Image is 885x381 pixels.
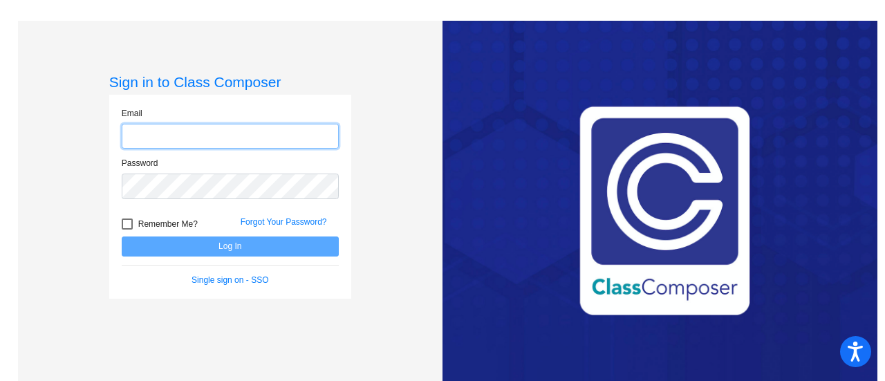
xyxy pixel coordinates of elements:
[241,217,327,227] a: Forgot Your Password?
[122,236,339,257] button: Log In
[122,157,158,169] label: Password
[122,107,142,120] label: Email
[109,73,351,91] h3: Sign in to Class Composer
[192,275,268,285] a: Single sign on - SSO
[138,216,198,232] span: Remember Me?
